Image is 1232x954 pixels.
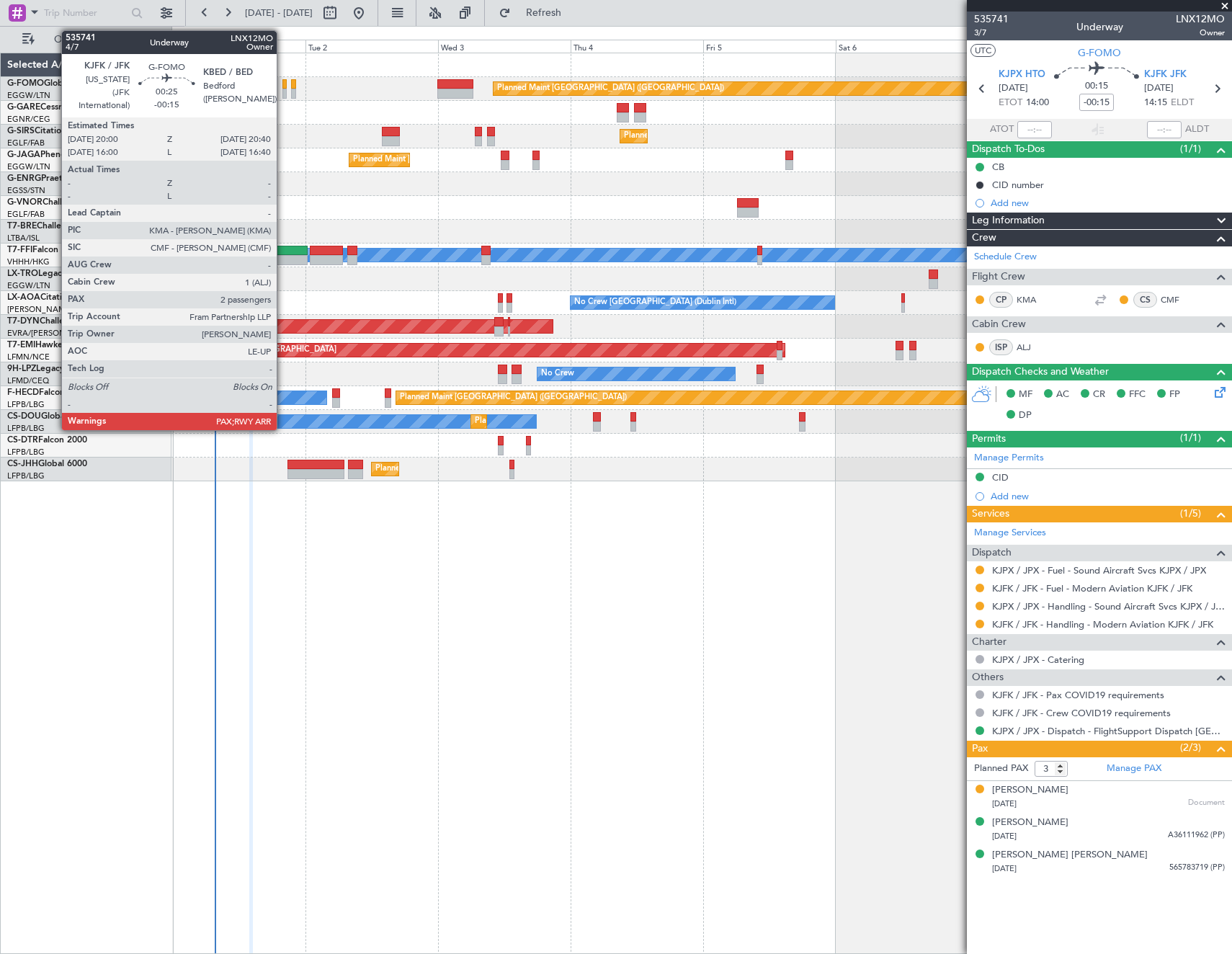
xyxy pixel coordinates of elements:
[7,161,50,172] a: EGGW/LTN
[1144,68,1187,82] span: KJFK JFK
[353,149,580,171] div: Planned Maint [GEOGRAPHIC_DATA] ([GEOGRAPHIC_DATA])
[7,317,102,326] a: T7-DYNChallenger 604
[7,388,79,397] a: F-HECDFalcon 7X
[37,35,152,45] span: Only With Activity
[475,411,702,432] div: Planned Maint [GEOGRAPHIC_DATA] ([GEOGRAPHIC_DATA])
[7,412,90,421] a: CS-DOUGlobal 6500
[7,317,40,326] span: T7-DYN
[7,174,41,183] span: G-ENRG
[992,848,1148,862] div: [PERSON_NAME] [PERSON_NAME]
[999,96,1022,110] span: ETOT
[375,458,602,480] div: Planned Maint [GEOGRAPHIC_DATA] ([GEOGRAPHIC_DATA])
[7,269,38,278] span: LX-TRO
[7,423,45,434] a: LFPB/LBG
[7,412,41,421] span: CS-DOU
[7,174,89,183] a: G-ENRGPraetor 600
[7,198,104,207] a: G-VNORChallenger 650
[992,725,1225,737] a: KJPX / JPX - Dispatch - FlightSupport Dispatch [GEOGRAPHIC_DATA]
[1017,121,1052,138] input: --:--
[7,365,82,373] a: 9H-LPZLegacy 500
[972,230,996,246] span: Crew
[199,339,336,361] div: Planned Maint [GEOGRAPHIC_DATA]
[7,269,84,278] a: LX-TROLegacy 650
[1019,388,1032,402] span: MF
[1176,12,1225,27] span: LNX12MO
[992,582,1192,594] a: KJFK / JFK - Fuel - Modern Aviation KJFK / JFK
[7,151,91,159] a: G-JAGAPhenom 300
[1017,293,1049,306] a: KMA
[972,506,1009,522] span: Services
[7,222,99,231] a: T7-BREChallenger 604
[7,79,44,88] span: G-FOMO
[305,40,438,53] div: Tue 2
[245,6,313,19] span: [DATE] - [DATE]
[400,387,627,409] div: Planned Maint [GEOGRAPHIC_DATA] ([GEOGRAPHIC_DATA])
[989,292,1013,308] div: CP
[7,399,45,410] a: LFPB/LBG
[175,29,200,41] div: [DATE]
[7,151,40,159] span: G-JAGA
[7,114,50,125] a: EGNR/CEG
[7,328,97,339] a: EVRA/[PERSON_NAME]
[44,2,127,24] input: Trip Number
[992,783,1068,798] div: [PERSON_NAME]
[992,618,1213,630] a: KJFK / JFK - Handling - Modern Aviation KJFK / JFK
[7,103,40,112] span: G-GARE
[514,8,574,18] span: Refresh
[7,365,36,373] span: 9H-LPZ
[999,81,1028,96] span: [DATE]
[992,161,1004,173] div: CB
[972,431,1006,447] span: Permits
[7,460,87,468] a: CS-JHHGlobal 6000
[989,339,1013,355] div: ISP
[7,436,87,445] a: CS-DTRFalcon 2000
[7,352,50,362] a: LFMN/NCE
[7,222,37,231] span: T7-BRE
[703,40,836,53] div: Fri 5
[972,741,988,757] span: Pax
[7,138,45,148] a: EGLF/FAB
[974,451,1044,465] a: Manage Permits
[1180,430,1201,445] span: (1/1)
[972,269,1025,285] span: Flight Crew
[1168,829,1225,842] span: A36111962 (PP)
[7,436,38,445] span: CS-DTR
[1019,409,1032,423] span: DP
[1188,797,1225,809] span: Document
[497,78,724,99] div: Planned Maint [GEOGRAPHIC_DATA] ([GEOGRAPHIC_DATA])
[1085,79,1108,94] span: 00:15
[992,863,1017,874] span: [DATE]
[1169,388,1180,402] span: FP
[492,1,579,24] button: Refresh
[7,341,35,349] span: T7-EMI
[990,122,1014,137] span: ATOT
[974,762,1028,776] label: Planned PAX
[992,179,1044,191] div: CID number
[1144,81,1174,96] span: [DATE]
[974,27,1009,39] span: 3/7
[7,198,43,207] span: G-VNOR
[992,798,1017,809] span: [DATE]
[574,292,736,313] div: No Crew [GEOGRAPHIC_DATA] (Dublin Intl)
[7,293,110,302] a: LX-AOACitation Mustang
[1144,96,1167,110] span: 14:15
[1107,762,1161,776] a: Manage PAX
[1129,388,1146,402] span: FFC
[1093,388,1105,402] span: CR
[1176,27,1225,39] span: Owner
[992,816,1068,830] div: [PERSON_NAME]
[1180,141,1201,156] span: (1/1)
[1056,388,1069,402] span: AC
[1169,862,1225,874] span: 565783719 (PP)
[1161,293,1193,306] a: CMF
[7,127,35,135] span: G-SIRS
[992,471,1009,483] div: CID
[624,125,851,147] div: Planned Maint [GEOGRAPHIC_DATA] ([GEOGRAPHIC_DATA])
[7,304,92,315] a: [PERSON_NAME]/QSA
[836,40,968,53] div: Sat 6
[7,246,72,254] a: T7-FFIFalcon 7X
[992,564,1206,576] a: KJPX / JPX - Fuel - Sound Aircraft Svcs KJPX / JPX
[7,185,45,196] a: EGSS/STN
[7,388,39,397] span: F-HECD
[972,316,1026,333] span: Cabin Crew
